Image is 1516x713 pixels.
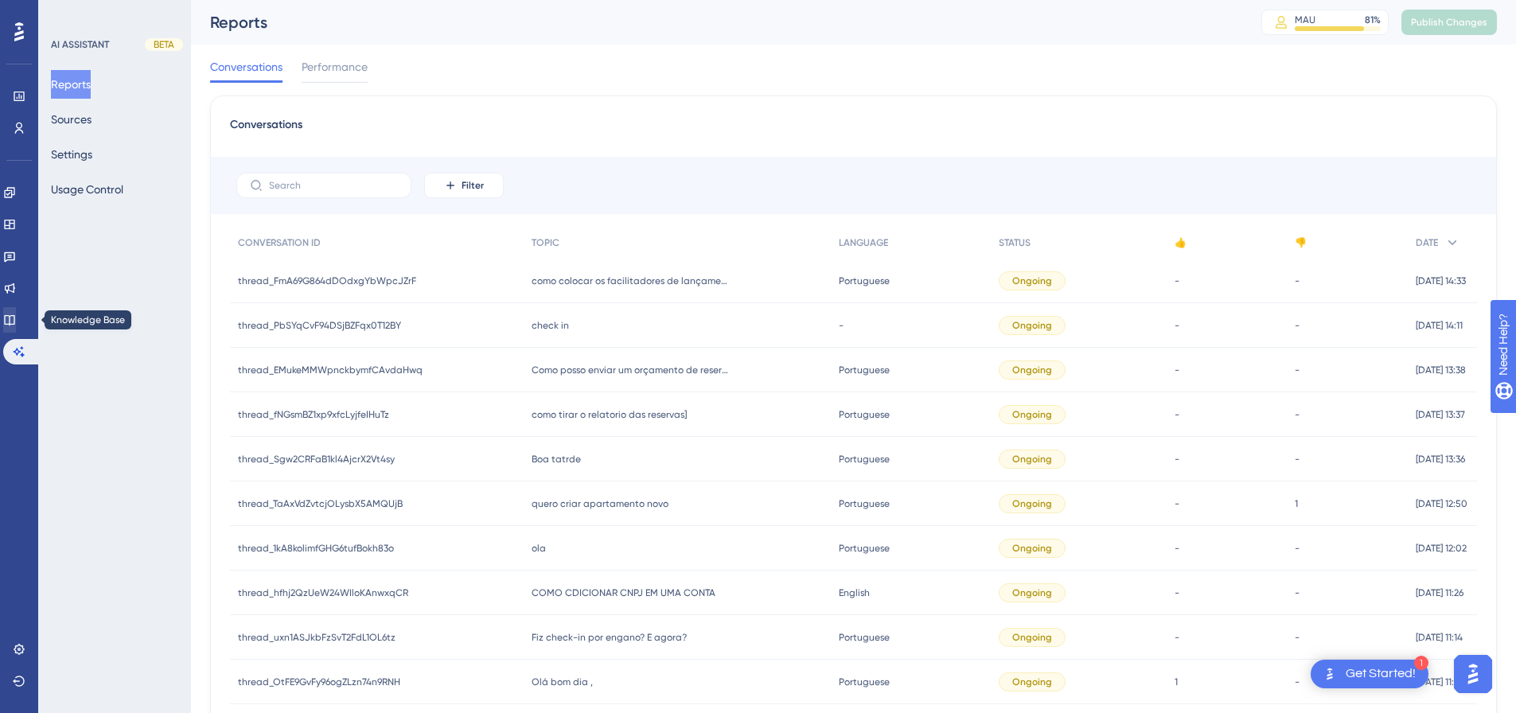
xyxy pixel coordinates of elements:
input: Search [269,180,398,191]
span: ola [532,542,546,555]
span: thread_FmA69G864dDOdxgYbWpcJZrF [238,275,416,287]
button: Settings [51,140,92,169]
span: Portuguese [839,408,890,421]
span: [DATE] 14:33 [1416,275,1466,287]
button: Usage Control [51,175,123,204]
span: STATUS [999,236,1031,249]
span: [DATE] 13:37 [1416,408,1465,421]
div: BETA [145,38,183,51]
span: - [1295,676,1300,688]
span: Olá bom dia , [532,676,593,688]
span: Portuguese [839,364,890,376]
button: Publish Changes [1401,10,1497,35]
span: - [1295,586,1300,599]
iframe: UserGuiding AI Assistant Launcher [1449,650,1497,698]
span: English [839,586,870,599]
span: Boa tatrde [532,453,581,466]
span: como colocar os facilitadores de lançamento de produtos? como bebidas, comidas [532,275,731,287]
div: 81 % [1365,14,1381,26]
button: Filter [424,173,504,198]
span: Ongoing [1012,364,1052,376]
div: Reports [210,11,1222,33]
button: Sources [51,105,92,134]
span: Portuguese [839,631,890,644]
img: launcher-image-alternative-text [1320,664,1339,684]
span: [DATE] 11:14 [1416,631,1463,644]
span: thread_PbSYqCvF94DSjBZFqx0T12BY [238,319,401,332]
div: MAU [1295,14,1315,26]
span: [DATE] 14:11 [1416,319,1463,332]
span: Ongoing [1012,542,1052,555]
span: Fiz check-in por engano? E agora? [532,631,687,644]
span: thread_Sgw2CRFaB1kl4AjcrX2Vt4sy [238,453,395,466]
span: Filter [462,179,484,192]
span: Conversations [230,115,302,144]
span: Portuguese [839,676,890,688]
span: - [1175,453,1179,466]
span: - [1295,408,1300,421]
span: [DATE] 12:02 [1416,542,1467,555]
span: - [839,319,844,332]
span: [DATE] 13:38 [1416,364,1466,376]
span: Portuguese [839,275,890,287]
span: Conversations [210,57,283,76]
span: TOPIC [532,236,559,249]
span: - [1175,586,1179,599]
span: DATE [1416,236,1438,249]
div: AI ASSISTANT [51,38,109,51]
span: check in [532,319,569,332]
span: - [1175,542,1179,555]
span: Como posso enviar um orçamento de reserva por whatsapp [532,364,731,376]
span: Ongoing [1012,453,1052,466]
button: Reports [51,70,91,99]
div: Get Started! [1346,665,1416,683]
span: CONVERSATION ID [238,236,321,249]
span: thread_1kA8kolimfGHG6tufBokh83o [238,542,394,555]
span: Portuguese [839,542,890,555]
span: thread_OtFE9GvFy96ogZLzn74n9RNH [238,676,400,688]
span: Ongoing [1012,319,1052,332]
span: Portuguese [839,453,890,466]
span: Portuguese [839,497,890,510]
div: 1 [1414,656,1428,670]
span: - [1175,364,1179,376]
span: COMO CDICIONAR CNPJ EM UMA CONTA [532,586,715,599]
span: - [1175,275,1179,287]
span: quero criar apartamento novo [532,497,668,510]
span: - [1175,631,1179,644]
span: [DATE] 12:50 [1416,497,1467,510]
span: 1 [1175,676,1178,688]
span: 1 [1295,497,1298,510]
span: - [1295,453,1300,466]
span: [DATE] 11:26 [1416,586,1463,599]
span: - [1175,319,1179,332]
span: - [1295,275,1300,287]
span: - [1295,364,1300,376]
span: como tirar o relatorio das reservas] [532,408,687,421]
span: LANGUAGE [839,236,888,249]
span: - [1295,319,1300,332]
span: thread_EMukeMMWpnckbymfCAvdaHwq [238,364,423,376]
span: 👎 [1295,236,1307,249]
span: Ongoing [1012,408,1052,421]
span: Ongoing [1012,275,1052,287]
span: - [1295,542,1300,555]
span: - [1295,631,1300,644]
span: thread_TaAxVdZvtcjOLysbX5AMQUjB [238,497,403,510]
span: thread_uxn1ASJkbFzSvT2FdL1OL6tz [238,631,396,644]
span: - [1175,408,1179,421]
span: Ongoing [1012,497,1052,510]
span: 👍 [1175,236,1187,249]
span: Performance [302,57,368,76]
span: Ongoing [1012,631,1052,644]
span: Need Help? [37,4,99,23]
span: thread_hfhj2QzUeW24WIloKAnwxqCR [238,586,408,599]
span: - [1175,497,1179,510]
span: Publish Changes [1411,16,1487,29]
span: Ongoing [1012,586,1052,599]
span: [DATE] 11:10 [1416,676,1463,688]
span: thread_fNGsmBZ1xp9xfcLyjfeIHuTz [238,408,389,421]
div: Open Get Started! checklist, remaining modules: 1 [1311,660,1428,688]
